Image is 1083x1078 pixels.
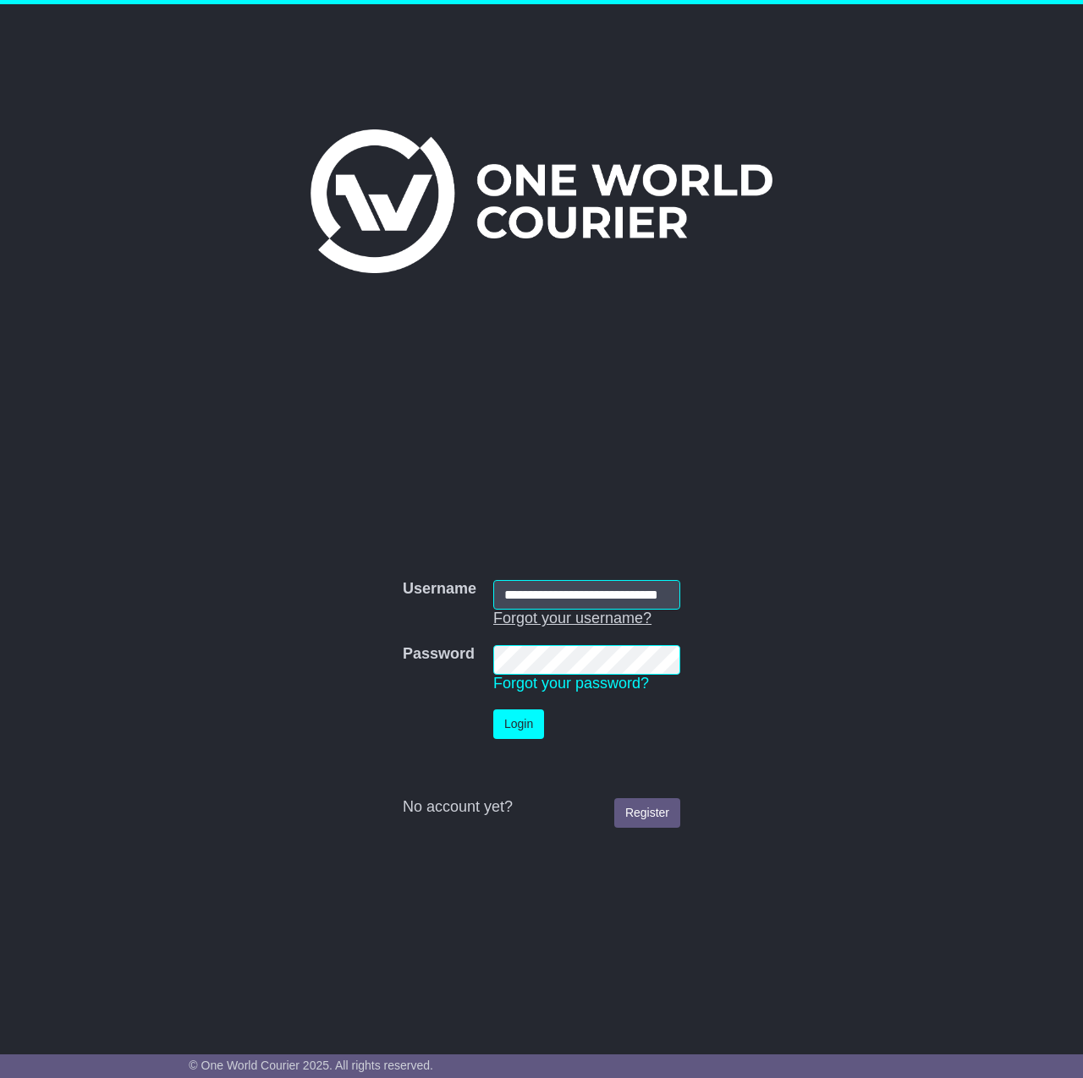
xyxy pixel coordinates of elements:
[493,610,651,627] a: Forgot your username?
[403,645,475,664] label: Password
[493,709,544,739] button: Login
[311,129,772,273] img: One World
[403,580,476,599] label: Username
[614,798,680,828] a: Register
[403,798,680,817] div: No account yet?
[189,1059,433,1072] span: © One World Courier 2025. All rights reserved.
[493,675,649,692] a: Forgot your password?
